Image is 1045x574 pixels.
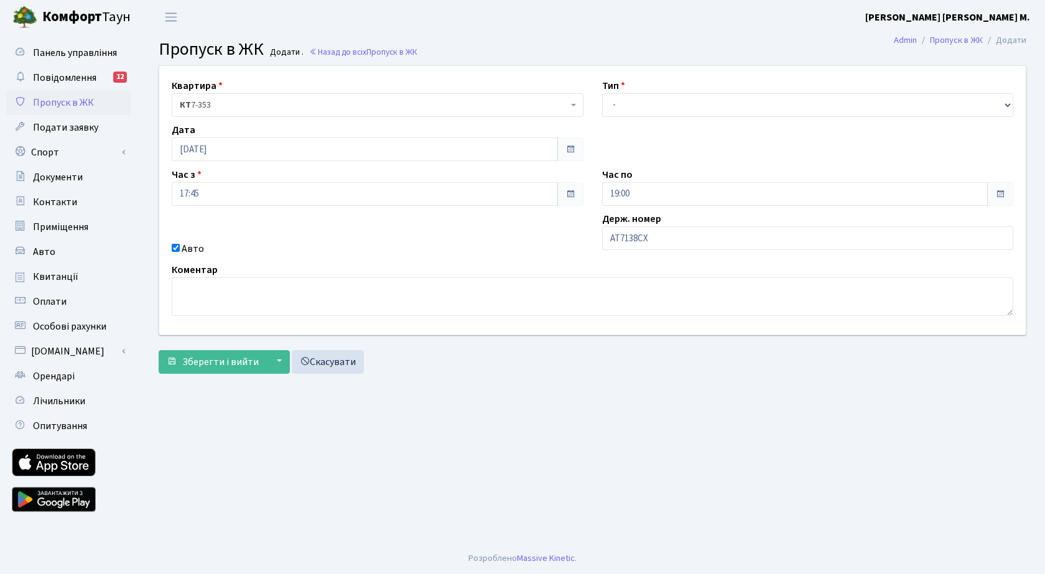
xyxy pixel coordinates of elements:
[33,170,83,184] span: Документи
[602,211,661,226] label: Держ. номер
[6,264,131,289] a: Квитанції
[33,220,88,234] span: Приміщення
[6,215,131,239] a: Приміщення
[602,226,1014,250] input: AA0001AA
[6,140,131,165] a: Спорт
[33,96,94,109] span: Пропуск в ЖК
[875,27,1045,53] nav: breadcrumb
[180,99,568,111] span: <b>КТ</b>&nbsp;&nbsp;&nbsp;&nbsp;7-353
[172,123,195,137] label: Дата
[159,37,264,62] span: Пропуск в ЖК
[517,552,575,565] a: Massive Kinetic
[33,71,96,85] span: Повідомлення
[6,289,131,314] a: Оплати
[602,78,625,93] label: Тип
[983,34,1026,47] li: Додати
[267,47,304,58] small: Додати .
[930,34,983,47] a: Пропуск в ЖК
[182,241,204,256] label: Авто
[172,93,583,117] span: <b>КТ</b>&nbsp;&nbsp;&nbsp;&nbsp;7-353
[602,167,633,182] label: Час по
[6,364,131,389] a: Орендарі
[113,72,127,83] div: 12
[33,270,78,284] span: Квитанції
[33,320,106,333] span: Особові рахунки
[6,115,131,140] a: Подати заявку
[6,65,131,90] a: Повідомлення12
[172,78,223,93] label: Квартира
[292,350,364,374] a: Скасувати
[33,195,77,209] span: Контакти
[42,7,102,27] b: Комфорт
[6,40,131,65] a: Панель управління
[894,34,917,47] a: Admin
[6,314,131,339] a: Особові рахунки
[6,165,131,190] a: Документи
[33,394,85,408] span: Лічильники
[6,190,131,215] a: Контакти
[865,11,1030,24] b: [PERSON_NAME] [PERSON_NAME] М.
[33,245,55,259] span: Авто
[6,414,131,438] a: Опитування
[156,7,187,27] button: Переключити навігацію
[172,167,202,182] label: Час з
[468,552,577,565] div: Розроблено .
[6,339,131,364] a: [DOMAIN_NAME]
[33,295,67,308] span: Оплати
[33,369,75,383] span: Орендарі
[12,5,37,30] img: logo.png
[865,10,1030,25] a: [PERSON_NAME] [PERSON_NAME] М.
[33,419,87,433] span: Опитування
[42,7,131,28] span: Таун
[172,262,218,277] label: Коментар
[33,46,117,60] span: Панель управління
[6,239,131,264] a: Авто
[6,90,131,115] a: Пропуск в ЖК
[6,389,131,414] a: Лічильники
[309,46,417,58] a: Назад до всіхПропуск в ЖК
[33,121,98,134] span: Подати заявку
[366,46,417,58] span: Пропуск в ЖК
[182,355,259,369] span: Зберегти і вийти
[159,350,267,374] button: Зберегти і вийти
[180,99,191,111] b: КТ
